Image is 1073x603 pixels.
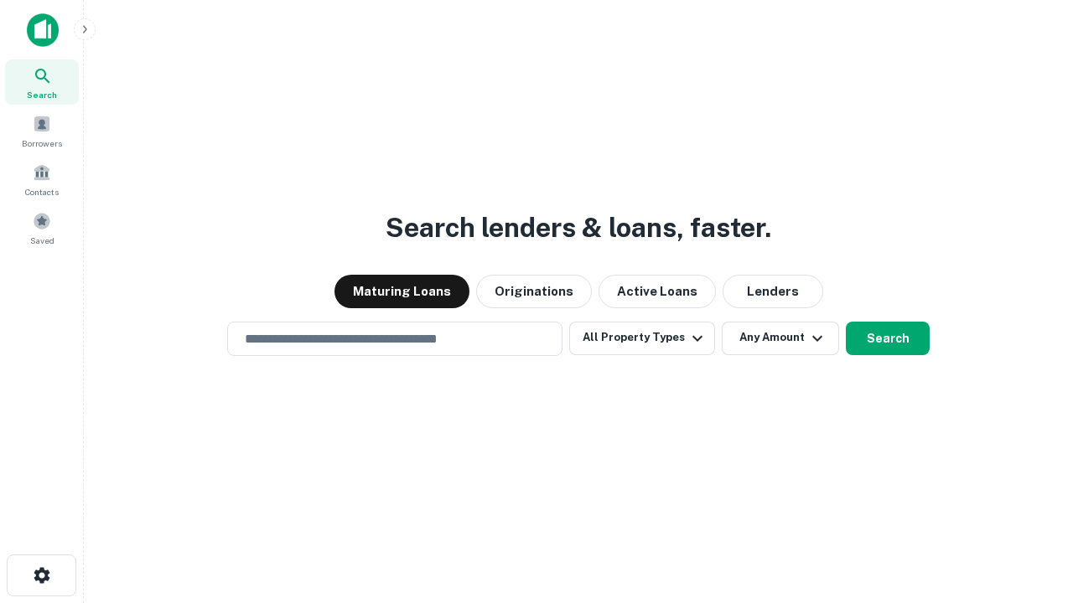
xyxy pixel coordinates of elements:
[5,108,79,153] a: Borrowers
[30,234,54,247] span: Saved
[25,185,59,198] span: Contacts
[5,157,79,202] a: Contacts
[989,469,1073,549] iframe: Chat Widget
[5,205,79,250] a: Saved
[334,275,469,308] button: Maturing Loans
[476,275,592,308] button: Originations
[569,322,715,355] button: All Property Types
[27,88,57,101] span: Search
[22,137,62,150] span: Borrowers
[723,275,823,308] button: Lenders
[386,208,771,248] h3: Search lenders & loans, faster.
[722,322,839,355] button: Any Amount
[27,13,59,47] img: capitalize-icon.png
[5,59,79,105] a: Search
[846,322,930,355] button: Search
[599,275,716,308] button: Active Loans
